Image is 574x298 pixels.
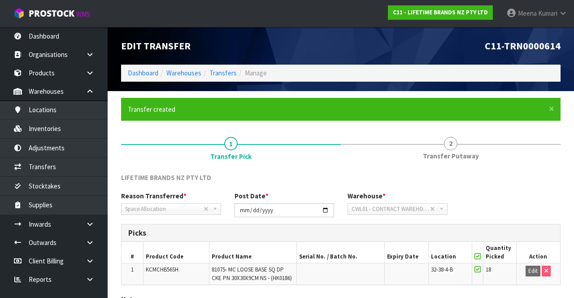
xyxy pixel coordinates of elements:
img: cube-alt.png [13,8,25,19]
span: Manage [245,69,267,77]
th: Quantity Picked [483,242,516,263]
th: Serial No. / Batch No. [297,242,384,263]
small: WMS [76,10,90,18]
h3: Picks [128,229,553,237]
span: KCMCHB56SH [146,266,178,273]
span: Meena [518,9,537,18]
span: Transfer Putaway [423,151,479,161]
a: Dashboard [128,69,158,77]
a: Warehouses [166,69,201,77]
span: 2 [444,137,457,150]
input: Post Date [235,203,335,217]
span: 1 [224,137,238,150]
span: 81075- MC LOOSE BASE SQ DP CKE PN 30X30X9CM NS - (HK0186) [212,266,292,281]
label: Reason Transferred [121,191,187,201]
span: C11-TRN0000614 [485,39,561,52]
span: × [549,102,554,115]
th: Product Name [209,242,296,263]
button: Edit [526,266,540,276]
th: # [122,242,143,263]
span: LIFETIME BRANDS NZ PTY LTD [121,173,211,182]
span: 1 [131,266,134,273]
label: Warehouse [348,191,386,201]
span: Transfer created [128,105,175,114]
a: C11 - LIFETIME BRANDS NZ PTY LTD [388,5,493,20]
label: Post Date [235,191,269,201]
span: Transfer Pick [210,152,252,161]
th: Location [428,242,472,263]
span: Edit Transfer [121,39,191,52]
span: 18 [486,266,491,273]
a: Transfers [209,69,237,77]
th: Expiry Date [384,242,428,263]
strong: C11 - LIFETIME BRANDS NZ PTY LTD [393,9,488,16]
th: Product Code [143,242,209,263]
span: 32-38-4-B [431,266,453,273]
span: CWL01 - CONTRACT WAREHOUSING [GEOGRAPHIC_DATA] [352,204,430,215]
span: Space Allocation [125,204,204,215]
span: Kumari [538,9,557,18]
span: ProStock [29,8,74,19]
th: Action [516,242,560,263]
